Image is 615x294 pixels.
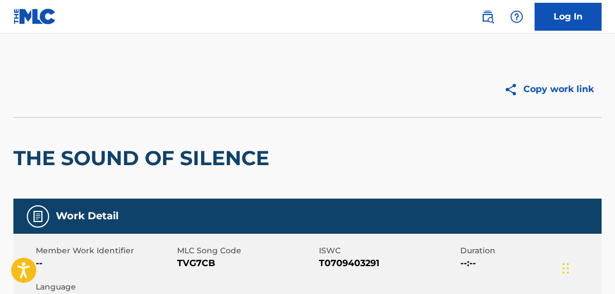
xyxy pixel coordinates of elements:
[481,10,494,23] img: search
[31,210,45,223] img: Work Detail
[56,210,118,223] h5: Work Detail
[506,6,528,28] div: Help
[319,257,457,270] span: T0709403291
[460,245,599,257] span: Duration
[476,6,499,28] a: Public Search
[510,10,523,23] img: help
[177,245,316,257] span: MLC Song Code
[562,252,569,285] div: Drag
[535,3,602,31] a: Log In
[559,240,615,294] iframe: Chat Widget
[36,245,174,257] span: Member Work Identifier
[13,146,275,171] h2: THE SOUND OF SILENCE
[460,257,599,270] span: --:--
[13,8,56,25] img: MLC Logo
[177,257,316,270] span: TVG7CB
[319,245,457,257] span: ISWC
[504,83,523,97] img: Copy work link
[496,75,602,103] button: Copy work link
[36,281,174,293] span: Language
[36,257,174,270] span: --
